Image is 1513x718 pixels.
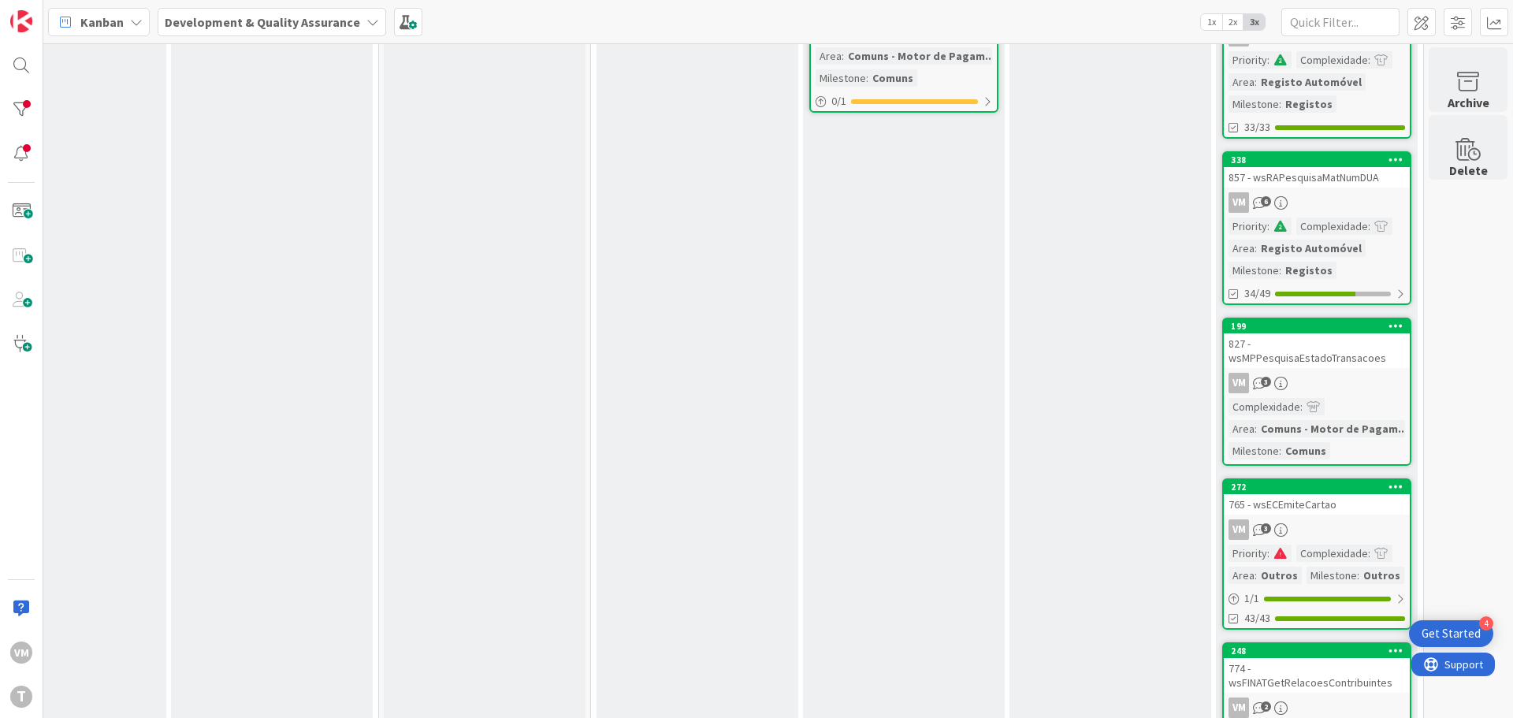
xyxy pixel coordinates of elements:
div: Comuns - Motor de Pagam... [1257,420,1411,437]
div: Milestone [816,69,866,87]
span: 0 / 1 [831,93,846,110]
div: Milestone [1229,95,1279,113]
b: Development & Quality Assurance [165,14,360,30]
div: Comuns [1281,442,1330,459]
div: VM [1229,519,1249,540]
div: 272 [1231,482,1410,493]
div: Milestone [1229,442,1279,459]
span: : [1255,73,1257,91]
div: 4 [1479,616,1493,631]
div: Registo Automóvel [1257,73,1366,91]
div: 1/1 [1224,589,1410,608]
span: : [1368,51,1370,69]
div: Comuns - Motor de Pagam... [844,47,998,65]
div: 248774 - wsFINATGetRelacoesContribuintes [1224,644,1410,693]
div: Milestone [1307,567,1357,584]
div: T [10,686,32,708]
span: : [1267,545,1270,562]
div: Priority [1229,218,1267,235]
div: 857 - wsRAPesquisaMatNumDUA [1224,167,1410,188]
div: Priority [1229,51,1267,69]
span: 33/33 [1244,119,1270,136]
div: 272765 - wsECEmiteCartao [1224,480,1410,515]
div: Comuns [868,69,917,87]
div: Open Get Started checklist, remaining modules: 4 [1409,620,1493,647]
div: Priority [1229,545,1267,562]
span: 6 [1261,196,1271,206]
div: VM [1224,373,1410,393]
a: 199827 - wsMPPesquisaEstadoTransacoesVMComplexidade:Area:Comuns - Motor de Pagam...Milestone:Comuns [1222,318,1411,466]
span: : [1279,442,1281,459]
div: 199827 - wsMPPesquisaEstadoTransacoes [1224,319,1410,368]
span: 43/43 [1244,610,1270,627]
div: VM [10,642,32,664]
span: : [866,69,868,87]
div: Registos [1281,262,1336,279]
div: Archive [1448,93,1489,112]
span: 2 [1261,701,1271,712]
span: 1x [1201,14,1222,30]
span: : [1255,420,1257,437]
span: : [1300,398,1303,415]
div: 199 [1224,319,1410,333]
div: VM [1229,192,1249,213]
div: 0/1 [811,91,997,111]
span: 3x [1243,14,1265,30]
span: : [1255,240,1257,257]
a: 338857 - wsRAPesquisaMatNumDUAVMPriority:Complexidade:Area:Registo AutomóvelMilestone:Registos34/49 [1222,151,1411,305]
div: Milestone [1229,262,1279,279]
div: VM [1224,519,1410,540]
div: 774 - wsFINATGetRelacoesContribuintes [1224,658,1410,693]
div: 338 [1231,154,1410,166]
div: VM [1224,698,1410,718]
div: Registos [1281,95,1336,113]
div: Registo Automóvel [1257,240,1366,257]
span: : [1368,545,1370,562]
div: 765 - wsECEmiteCartao [1224,494,1410,515]
div: 199 [1231,321,1410,332]
div: Area [816,47,842,65]
div: 248 [1224,644,1410,658]
span: 3 [1261,523,1271,534]
div: VM [1224,192,1410,213]
span: Support [33,2,72,21]
span: 34/49 [1244,285,1270,302]
div: 338 [1224,153,1410,167]
span: 1 / 1 [1244,590,1259,607]
div: VM [1229,698,1249,718]
div: Area [1229,420,1255,437]
img: Visit kanbanzone.com [10,10,32,32]
span: : [1255,567,1257,584]
span: : [1279,95,1281,113]
a: 272765 - wsECEmiteCartaoVMPriority:Complexidade:Area:OutrosMilestone:Outros1/143/43 [1222,478,1411,630]
input: Quick Filter... [1281,8,1400,36]
div: Complexidade [1296,218,1368,235]
span: : [1357,567,1359,584]
div: Area [1229,240,1255,257]
div: 248 [1231,645,1410,657]
div: Outros [1359,567,1404,584]
span: 2x [1222,14,1243,30]
div: Area [1229,73,1255,91]
div: 272 [1224,480,1410,494]
span: : [1267,51,1270,69]
div: 338857 - wsRAPesquisaMatNumDUA [1224,153,1410,188]
span: : [1279,262,1281,279]
div: Complexidade [1229,398,1300,415]
span: : [1368,218,1370,235]
div: Complexidade [1296,545,1368,562]
div: Delete [1449,161,1488,180]
div: Get Started [1422,626,1481,642]
div: Area [1229,567,1255,584]
span: : [1267,218,1270,235]
div: VM [1229,373,1249,393]
span: : [842,47,844,65]
span: 3 [1261,377,1271,387]
div: Outros [1257,567,1302,584]
span: Kanban [80,13,124,32]
div: 827 - wsMPPesquisaEstadoTransacoes [1224,333,1410,368]
div: Complexidade [1296,51,1368,69]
